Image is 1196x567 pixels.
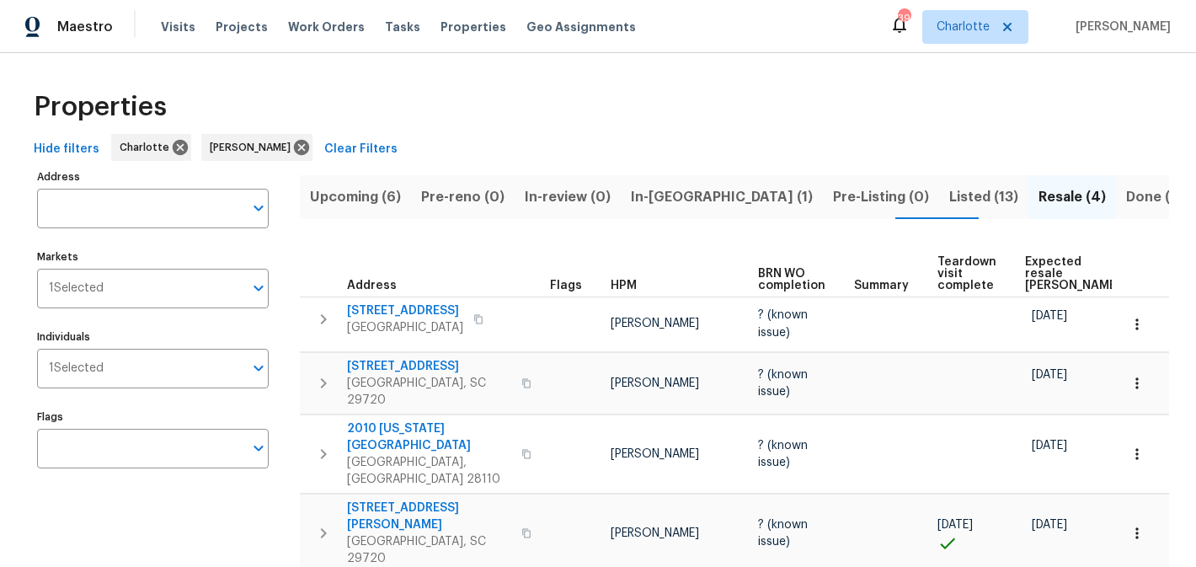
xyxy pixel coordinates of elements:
div: 39 [898,10,910,27]
button: Hide filters [27,134,106,165]
span: 2010 [US_STATE][GEOGRAPHIC_DATA] [347,420,511,454]
span: [DATE] [1032,369,1067,381]
div: [PERSON_NAME] [201,134,312,161]
span: [PERSON_NAME] [611,448,699,460]
span: [GEOGRAPHIC_DATA] [347,319,463,336]
span: Pre-Listing (0) [833,185,929,209]
span: HPM [611,280,637,292]
label: Markets [37,252,269,262]
span: In-[GEOGRAPHIC_DATA] (1) [631,185,813,209]
span: [PERSON_NAME] [210,139,297,156]
span: [DATE] [1032,440,1067,452]
span: Work Orders [288,19,365,35]
button: Clear Filters [318,134,404,165]
span: [STREET_ADDRESS] [347,358,511,375]
span: [STREET_ADDRESS][PERSON_NAME] [347,500,511,533]
button: Open [247,196,270,220]
button: Open [247,436,270,460]
div: Charlotte [111,134,191,161]
label: Flags [37,412,269,422]
span: [DATE] [1032,310,1067,322]
label: Address [37,172,269,182]
span: Teardown visit complete [937,256,996,292]
button: Open [247,276,270,300]
span: [PERSON_NAME] [1069,19,1171,35]
span: [GEOGRAPHIC_DATA], SC 29720 [347,533,511,567]
span: Properties [440,19,506,35]
span: Projects [216,19,268,35]
span: Charlotte [120,139,176,156]
span: BRN WO completion [758,268,825,292]
span: 1 Selected [49,281,104,296]
span: [PERSON_NAME] [611,318,699,329]
span: Visits [161,19,195,35]
span: Address [347,280,397,292]
button: Open [247,356,270,380]
span: Tasks [385,21,420,33]
span: Upcoming (6) [310,185,401,209]
span: [PERSON_NAME] [611,527,699,539]
span: Charlotte [937,19,990,35]
span: ? (known issue) [758,309,808,338]
span: Resale (4) [1038,185,1106,209]
label: Individuals [37,332,269,342]
span: 1 Selected [49,361,104,376]
span: [STREET_ADDRESS] [347,302,463,319]
span: Hide filters [34,139,99,160]
span: [GEOGRAPHIC_DATA], [GEOGRAPHIC_DATA] 28110 [347,454,511,488]
span: Flags [550,280,582,292]
span: Listed (13) [949,185,1018,209]
span: Pre-reno (0) [421,185,505,209]
span: [PERSON_NAME] [611,377,699,389]
span: In-review (0) [525,185,611,209]
span: Expected resale [PERSON_NAME] [1025,256,1120,292]
span: Maestro [57,19,113,35]
span: ? (known issue) [758,519,808,548]
span: [GEOGRAPHIC_DATA], SC 29720 [347,375,511,409]
span: ? (known issue) [758,369,808,398]
span: [DATE] [937,519,973,531]
span: ? (known issue) [758,440,808,468]
span: Summary [854,280,909,292]
span: Geo Assignments [526,19,636,35]
span: [DATE] [1032,519,1067,531]
span: Properties [34,99,167,115]
span: Clear Filters [324,139,398,160]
